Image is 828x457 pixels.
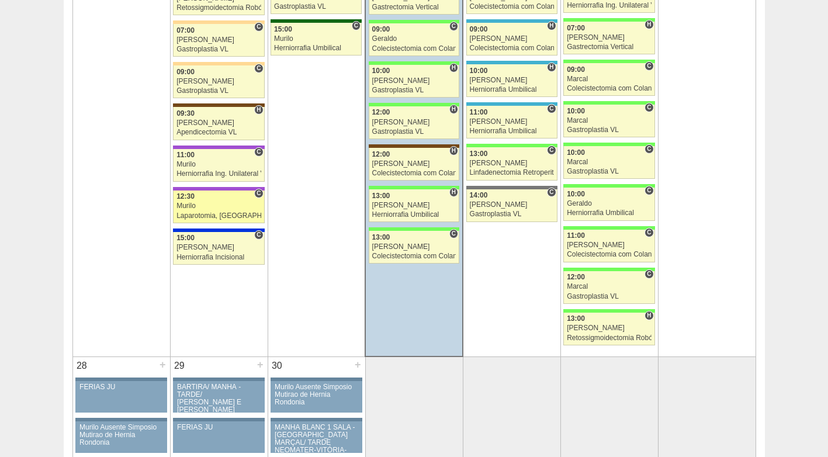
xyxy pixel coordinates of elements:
div: Herniorrafia Umbilical [372,211,456,219]
a: FERIAS JU [75,381,167,413]
a: H 07:00 [PERSON_NAME] Gastrectomia Vertical [563,22,654,54]
div: Herniorrafia Ing. Unilateral VL [176,170,261,178]
div: 29 [171,357,189,375]
div: Colecistectomia com Colangiografia VL [372,45,456,53]
div: Murilo Ausente Simposio Mutirao de Hernia Rondonia [79,424,163,447]
div: Gastroplastia VL [372,128,456,136]
a: C 14:00 [PERSON_NAME] Gastroplastia VL [466,189,557,222]
div: Key: Santa Joana [173,103,264,107]
a: C 13:00 [PERSON_NAME] Linfadenectomia Retroperitoneal [466,147,557,180]
a: H 13:00 [PERSON_NAME] Herniorrafia Umbilical [369,189,459,222]
a: C 12:00 Marcal Gastroplastia VL [563,271,654,304]
span: Consultório [547,146,556,155]
span: 11:00 [176,151,195,159]
a: C 11:00 Murilo Herniorrafia Ing. Unilateral VL [173,149,264,182]
a: C 11:00 [PERSON_NAME] Herniorrafia Umbilical [466,106,557,139]
div: Key: Bartira [173,20,264,24]
span: 09:00 [372,25,390,33]
div: Gastroplastia VL [567,126,652,134]
span: 15:00 [176,234,195,242]
div: Marcal [567,117,652,124]
span: Hospital [449,105,458,114]
div: Gastroplastia VL [567,168,652,175]
div: Geraldo [567,200,652,207]
div: Key: IFOR [173,187,264,191]
span: Consultório [547,188,556,197]
span: Consultório [645,61,653,71]
div: Murilo [274,35,358,43]
div: Geraldo [372,35,456,43]
div: Key: Brasil [369,20,459,23]
span: 09:00 [470,25,488,33]
span: 12:00 [567,273,585,281]
div: Key: Brasil [563,268,654,271]
div: Key: Brasil [563,184,654,188]
span: Consultório [449,22,458,31]
div: [PERSON_NAME] [470,35,554,43]
div: [PERSON_NAME] [372,243,456,251]
div: Key: São Bernardo [466,186,557,189]
span: 12:00 [372,150,390,158]
a: H 12:00 [PERSON_NAME] Gastroplastia VL [369,106,459,139]
a: H 09:00 [PERSON_NAME] Colecistectomia com Colangiografia VL [466,23,557,56]
div: [PERSON_NAME] [470,77,554,84]
a: C 12:30 Murilo Laparotomia, [GEOGRAPHIC_DATA], Drenagem, Bridas VL [173,191,264,223]
div: Key: Brasil [563,18,654,22]
span: 13:00 [470,150,488,158]
div: Colecistectomia com Colangiografia VL [567,251,652,258]
div: Key: IFOR [173,146,264,149]
a: H 10:00 [PERSON_NAME] Herniorrafia Umbilical [466,64,557,97]
div: Marcal [567,75,652,83]
a: C 09:00 Marcal Colecistectomia com Colangiografia VL [563,63,654,96]
div: Laparotomia, [GEOGRAPHIC_DATA], Drenagem, Bridas VL [176,212,261,220]
div: [PERSON_NAME] [372,119,456,126]
span: Consultório [547,104,556,113]
div: Murilo Ausente Simposio Mutirao de Hernia Rondonia [275,383,358,407]
div: Herniorrafia Umbilical [274,44,358,52]
div: Key: Brasil [466,144,557,147]
div: Key: Brasil [563,226,654,230]
div: [PERSON_NAME] [470,160,554,167]
div: BARTIRA/ MANHÃ - TARDE/ [PERSON_NAME] E [PERSON_NAME] [177,383,261,414]
div: Key: São Luiz - Itaim [173,228,264,232]
div: Key: Brasil [563,143,654,146]
a: H 12:00 [PERSON_NAME] Colecistectomia com Colangiografia VL [369,148,459,181]
div: Key: Aviso [75,378,167,381]
div: [PERSON_NAME] [567,241,652,249]
div: Key: Neomater [466,19,557,23]
span: Hospital [449,188,458,197]
div: Key: Brasil [369,103,459,106]
div: Key: Santa Maria [271,19,362,23]
div: Key: Brasil [369,61,459,65]
div: Marcal [567,158,652,166]
a: Murilo Ausente Simposio Mutirao de Hernia Rondonia [271,381,362,413]
span: 12:00 [372,108,390,116]
span: 13:00 [567,314,585,323]
div: Key: Neomater [466,61,557,64]
span: 12:30 [176,192,195,200]
span: 10:00 [470,67,488,75]
div: + [158,357,168,372]
div: Gastroplastia VL [470,210,554,218]
div: Murilo [176,202,261,210]
div: Key: Brasil [563,309,654,313]
span: 13:00 [372,233,390,241]
span: Consultório [645,228,653,237]
a: H 10:00 [PERSON_NAME] Gastroplastia VL [369,65,459,98]
div: Key: Brasil [369,186,459,189]
div: Key: Aviso [173,418,264,421]
div: Key: Aviso [271,418,362,421]
div: Murilo [176,161,261,168]
span: 10:00 [567,107,585,115]
div: 28 [73,357,91,375]
div: Key: Neomater [466,102,557,106]
span: Consultório [645,186,653,195]
span: Consultório [645,103,653,112]
a: C 15:00 Murilo Herniorrafia Umbilical [271,23,362,56]
div: Key: Aviso [271,378,362,381]
div: Retossigmoidectomia Robótica [567,334,652,342]
div: Colecistectomia com Colangiografia VL [470,3,554,11]
span: Consultório [645,144,653,154]
div: [PERSON_NAME] [176,244,261,251]
span: Consultório [254,230,263,240]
